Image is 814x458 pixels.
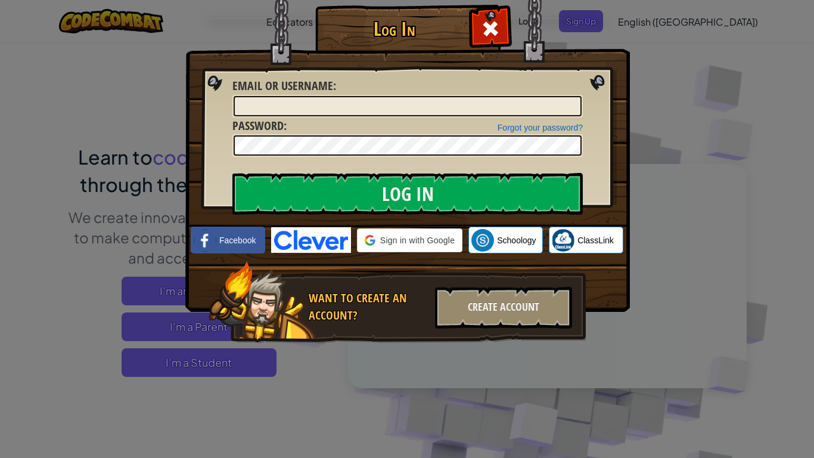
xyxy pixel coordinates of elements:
[357,228,462,252] div: Sign in with Google
[232,78,336,95] label: :
[577,234,614,246] span: ClassLink
[497,234,536,246] span: Schoology
[552,229,574,252] img: classlink-logo-small.png
[219,234,256,246] span: Facebook
[194,229,216,252] img: facebook_small.png
[232,117,287,135] label: :
[318,18,470,39] h1: Log In
[471,229,494,252] img: schoology.png
[271,227,351,253] img: clever-logo-blue.png
[232,117,284,134] span: Password
[232,78,333,94] span: Email or Username
[498,123,583,132] a: Forgot your password?
[380,234,455,246] span: Sign in with Google
[435,287,572,329] div: Create Account
[309,290,428,324] div: Want to create an account?
[232,173,583,215] input: Log In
